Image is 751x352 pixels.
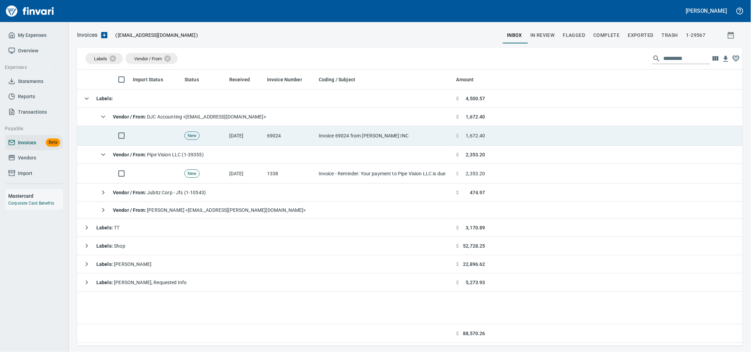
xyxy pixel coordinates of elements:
[466,132,485,139] span: 1,672.40
[96,243,114,249] strong: Labels :
[5,63,57,72] span: Expenses
[96,225,120,230] span: TT
[686,7,727,14] h5: [PERSON_NAME]
[731,53,741,64] button: Column choices favorited. Click to reset to default
[229,75,259,84] span: Received
[184,75,208,84] span: Status
[113,207,147,213] strong: Vendor / From :
[97,31,111,39] button: Upload an Invoice
[594,31,620,40] span: Complete
[96,96,113,101] strong: Labels :
[18,46,38,55] span: Overview
[113,114,266,120] span: DJC Accounting <[EMAIL_ADDRESS][DOMAIN_NAME]>
[6,89,63,104] a: Reports
[466,224,485,231] span: 3,170.89
[2,122,60,135] button: Payable
[6,166,63,181] a: Import
[267,75,311,84] span: Invoice Number
[113,207,306,213] span: [PERSON_NAME] <[EMAIL_ADDRESS][PERSON_NAME][DOMAIN_NAME]>
[6,104,63,120] a: Transactions
[126,53,178,64] div: Vendor / From
[463,261,485,268] span: 22,896.62
[96,243,125,249] span: Shop
[226,164,264,184] td: [DATE]
[530,31,555,40] span: In Review
[8,192,63,200] h6: Mastercard
[46,138,60,146] span: Beta
[96,261,114,267] strong: Labels :
[319,75,355,84] span: Coding / Subject
[456,224,459,231] span: $
[466,279,485,286] span: 5,273.93
[456,75,483,84] span: Amount
[6,43,63,59] a: Overview
[456,242,459,249] span: $
[456,113,459,120] span: $
[185,170,199,177] span: New
[18,154,36,162] span: Vendors
[96,261,151,267] span: [PERSON_NAME]
[113,114,147,120] strong: Vendor / From :
[6,74,63,89] a: Statements
[113,152,147,157] strong: Vendor / From :
[77,31,97,39] nav: breadcrumb
[662,31,678,40] span: trash
[4,3,56,19] img: Finvari
[96,280,187,285] span: [PERSON_NAME], Requested Info
[456,132,459,139] span: $
[466,95,485,102] span: 4,500.57
[18,138,36,147] span: Invoices
[113,152,204,157] span: Pipe Vision LLC (1-39355)
[226,126,264,146] td: [DATE]
[456,261,459,268] span: $
[267,75,302,84] span: Invoice Number
[2,61,60,74] button: Expenses
[507,31,522,40] span: inbox
[721,29,743,41] button: Show invoices within a particular date range
[470,189,485,196] span: 474.97
[710,53,721,64] button: Choose columns to display
[456,75,474,84] span: Amount
[466,170,485,177] span: 2,353.20
[77,31,97,39] p: Invoices
[456,95,459,102] span: $
[316,126,454,146] td: Invoice 69024 from [PERSON_NAME] INC
[18,31,46,40] span: My Expenses
[18,92,35,101] span: Reports
[185,133,199,139] span: New
[463,242,485,249] span: 52,728.25
[113,190,147,195] strong: Vendor / From :
[456,170,459,177] span: $
[456,279,459,286] span: $
[456,189,459,196] span: $
[96,225,114,230] strong: Labels :
[319,75,364,84] span: Coding / Subject
[113,190,206,195] span: Jubitz Corp - Jfs (1-10543)
[628,31,654,40] span: Exported
[6,135,63,151] a: InvoicesBeta
[8,201,54,206] a: Corporate Card Benefits
[96,280,114,285] strong: Labels :
[466,151,485,158] span: 2,353.20
[18,108,47,116] span: Transactions
[133,75,172,84] span: Import Status
[264,126,316,146] td: 69024
[229,75,250,84] span: Received
[133,75,163,84] span: Import Status
[94,56,107,61] span: Labels
[111,32,198,39] p: ( )
[456,330,459,337] span: $
[18,77,43,86] span: Statements
[463,330,485,337] span: 88,570.26
[184,75,199,84] span: Status
[264,164,316,184] td: 1338
[466,113,485,120] span: 1,672.40
[6,150,63,166] a: Vendors
[5,124,57,133] span: Payable
[85,53,123,64] div: Labels
[563,31,585,40] span: Flagged
[721,54,731,64] button: Download table
[684,6,729,16] button: [PERSON_NAME]
[117,32,196,39] span: [EMAIL_ADDRESS][DOMAIN_NAME]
